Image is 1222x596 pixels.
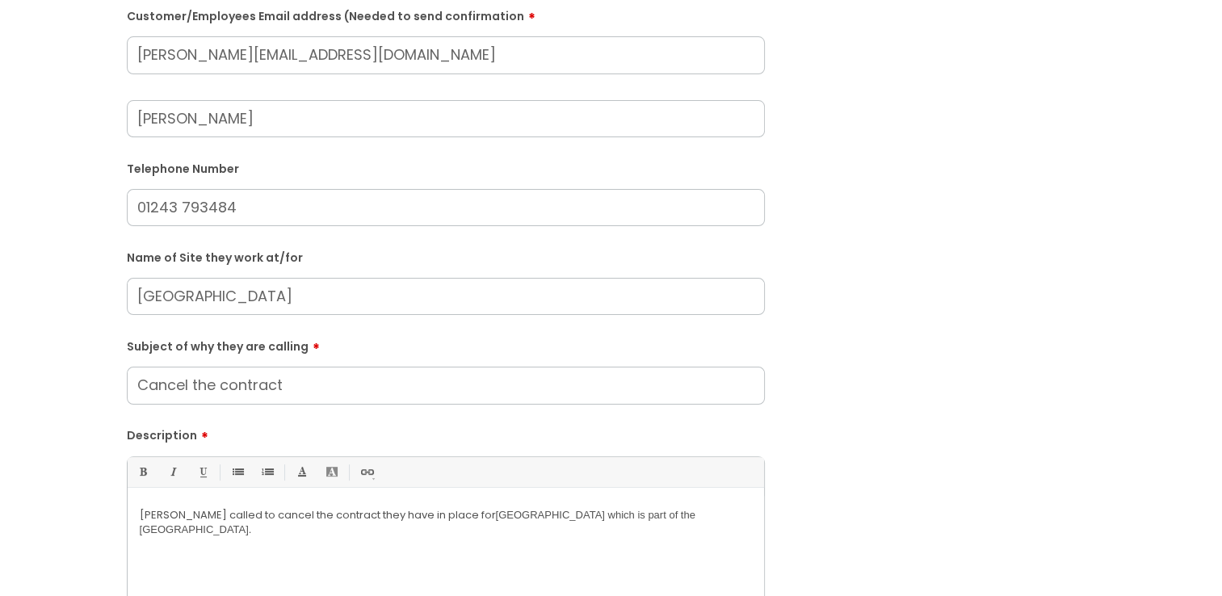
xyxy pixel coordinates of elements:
a: Underline(Ctrl-U) [192,462,212,482]
label: Description [127,423,765,443]
a: Link [356,462,376,482]
input: Your Name [127,100,765,137]
label: Customer/Employees Email address (Needed to send confirmation [127,4,765,23]
input: Email [127,36,765,73]
label: Name of Site they work at/for [127,248,765,265]
a: 1. Ordered List (Ctrl-Shift-8) [257,462,277,482]
p: [PERSON_NAME] called to cancel the contract they have in place for [140,508,752,537]
a: Back Color [321,462,342,482]
a: Italic (Ctrl-I) [162,462,183,482]
a: • Unordered List (Ctrl-Shift-7) [227,462,247,482]
a: Font Color [292,462,312,482]
label: Telephone Number [127,159,765,176]
label: Subject of why they are calling [127,334,765,354]
a: Bold (Ctrl-B) [132,462,153,482]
